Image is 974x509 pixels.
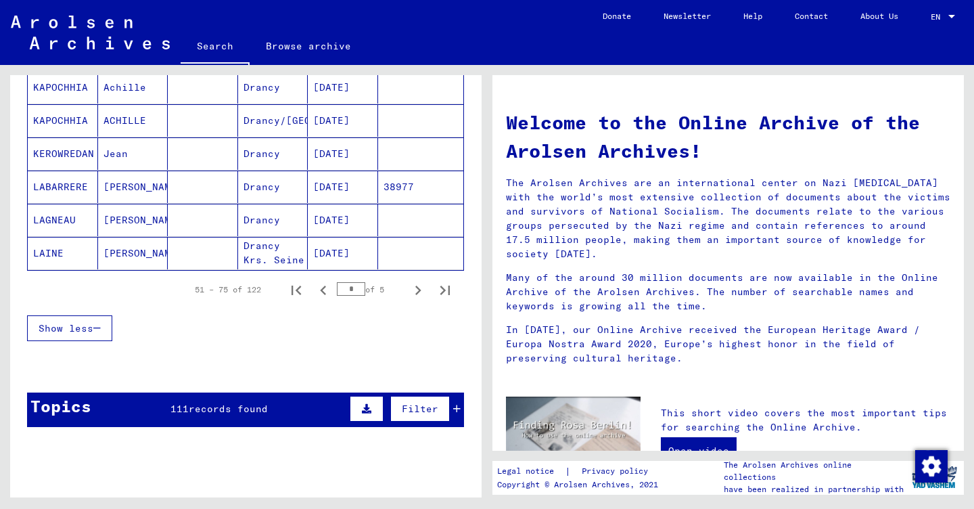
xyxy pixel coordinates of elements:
mat-cell: LAINE [28,237,98,269]
p: This short video covers the most important tips for searching the Online Archive. [661,406,950,435]
mat-cell: Drancy [238,137,308,170]
p: The Arolsen Archives online collections [724,459,905,483]
button: Previous page [310,276,337,303]
p: In [DATE], our Online Archive received the European Heritage Award / Europa Nostra Award 2020, Eu... [506,323,950,366]
mat-cell: LAGNEAU [28,204,98,236]
p: The Arolsen Archives are an international center on Nazi [MEDICAL_DATA] with the world’s most ext... [506,176,950,261]
p: Copyright © Arolsen Archives, 2021 [497,479,664,491]
mat-cell: [DATE] [308,71,378,104]
div: of 5 [337,283,404,296]
mat-cell: [PERSON_NAME] [98,171,168,203]
button: Next page [404,276,432,303]
mat-cell: [DATE] [308,137,378,170]
img: Arolsen_neg.svg [11,16,170,49]
div: 51 – 75 of 122 [195,284,261,296]
a: Browse archive [250,30,367,62]
button: Filter [390,396,450,422]
p: Many of the around 30 million documents are now available in the Online Archive of the Arolsen Ar... [506,271,950,313]
mat-cell: [DATE] [308,204,378,236]
button: Last page [432,276,459,303]
p: have been realized in partnership with [724,483,905,495]
span: 111 [170,403,189,415]
button: Show less [27,315,112,341]
mat-cell: [DATE] [308,171,378,203]
mat-cell: 38977 [378,171,464,203]
span: Show less [39,322,93,334]
div: | [497,464,664,479]
span: Filter [402,403,438,415]
mat-cell: Drancy Krs. Seine [238,237,308,269]
span: EN [931,12,946,22]
mat-cell: LABARRERE [28,171,98,203]
mat-cell: [PERSON_NAME] [98,204,168,236]
img: Modification du consentement [915,450,948,483]
button: First page [283,276,310,303]
a: Legal notice [497,464,565,479]
mat-cell: [PERSON_NAME] [98,237,168,269]
img: yv_logo.png [909,460,960,494]
img: video.jpg [506,397,641,470]
mat-cell: KAPOCHHIA [28,71,98,104]
mat-cell: Drancy/[GEOGRAPHIC_DATA] [238,104,308,137]
a: Search [181,30,250,65]
h1: Welcome to the Online Archive of the Arolsen Archives! [506,108,950,165]
mat-cell: [DATE] [308,237,378,269]
span: records found [189,403,268,415]
mat-cell: Achille [98,71,168,104]
mat-cell: KEROWREDAN [28,137,98,170]
mat-cell: Jean [98,137,168,170]
mat-cell: Drancy [238,204,308,236]
mat-cell: KAPOCHHIA [28,104,98,137]
mat-cell: Drancy [238,171,308,203]
a: Privacy policy [571,464,664,479]
div: Topics [30,394,91,418]
a: Open video [661,437,737,464]
mat-cell: ACHILLE [98,104,168,137]
mat-cell: Drancy [238,71,308,104]
mat-cell: [DATE] [308,104,378,137]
